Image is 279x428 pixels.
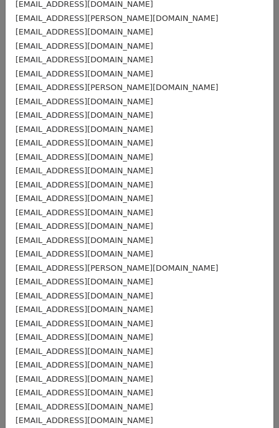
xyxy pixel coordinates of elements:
small: [EMAIL_ADDRESS][DOMAIN_NAME] [15,402,153,411]
small: [EMAIL_ADDRESS][DOMAIN_NAME] [15,291,153,300]
small: [EMAIL_ADDRESS][DOMAIN_NAME] [15,208,153,217]
small: [EMAIL_ADDRESS][DOMAIN_NAME] [15,69,153,78]
small: [EMAIL_ADDRESS][PERSON_NAME][DOMAIN_NAME] [15,83,219,92]
small: [EMAIL_ADDRESS][DOMAIN_NAME] [15,221,153,231]
small: [EMAIL_ADDRESS][DOMAIN_NAME] [15,416,153,425]
small: [EMAIL_ADDRESS][DOMAIN_NAME] [15,305,153,314]
small: [EMAIL_ADDRESS][DOMAIN_NAME] [15,152,153,162]
small: [EMAIL_ADDRESS][DOMAIN_NAME] [15,347,153,356]
small: [EMAIL_ADDRESS][DOMAIN_NAME] [15,277,153,286]
small: [EMAIL_ADDRESS][DOMAIN_NAME] [15,27,153,36]
small: [EMAIL_ADDRESS][DOMAIN_NAME] [15,319,153,328]
small: [EMAIL_ADDRESS][DOMAIN_NAME] [15,374,153,384]
small: [EMAIL_ADDRESS][DOMAIN_NAME] [15,138,153,147]
small: [EMAIL_ADDRESS][DOMAIN_NAME] [15,41,153,51]
small: [EMAIL_ADDRESS][DOMAIN_NAME] [15,360,153,369]
small: [EMAIL_ADDRESS][DOMAIN_NAME] [15,97,153,106]
small: [EMAIL_ADDRESS][DOMAIN_NAME] [15,194,153,203]
small: [EMAIL_ADDRESS][DOMAIN_NAME] [15,332,153,342]
small: [EMAIL_ADDRESS][DOMAIN_NAME] [15,236,153,245]
small: [EMAIL_ADDRESS][DOMAIN_NAME] [15,55,153,64]
small: [EMAIL_ADDRESS][DOMAIN_NAME] [15,166,153,175]
small: [EMAIL_ADDRESS][DOMAIN_NAME] [15,249,153,258]
small: [EMAIL_ADDRESS][DOMAIN_NAME] [15,388,153,397]
small: [EMAIL_ADDRESS][DOMAIN_NAME] [15,110,153,120]
small: [EMAIL_ADDRESS][DOMAIN_NAME] [15,125,153,134]
small: [EMAIL_ADDRESS][PERSON_NAME][DOMAIN_NAME] [15,263,219,273]
small: [EMAIL_ADDRESS][DOMAIN_NAME] [15,180,153,189]
small: [EMAIL_ADDRESS][PERSON_NAME][DOMAIN_NAME] [15,14,219,23]
iframe: Chat Widget [217,369,279,428]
